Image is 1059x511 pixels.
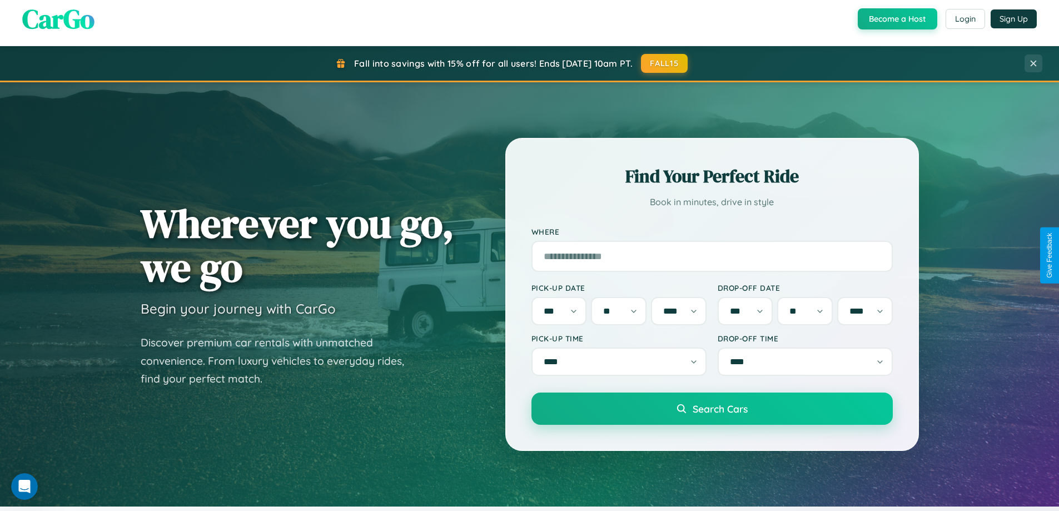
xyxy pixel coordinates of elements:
button: Sign Up [991,9,1037,28]
h1: Wherever you go, we go [141,201,454,289]
label: Pick-up Time [531,334,707,343]
p: Discover premium car rentals with unmatched convenience. From luxury vehicles to everyday rides, ... [141,334,419,388]
div: Give Feedback [1046,233,1053,278]
button: FALL15 [641,54,688,73]
label: Drop-off Date [718,283,893,292]
label: Pick-up Date [531,283,707,292]
label: Drop-off Time [718,334,893,343]
p: Book in minutes, drive in style [531,194,893,210]
span: Fall into savings with 15% off for all users! Ends [DATE] 10am PT. [354,58,633,69]
h2: Find Your Perfect Ride [531,164,893,188]
span: Search Cars [693,403,748,415]
iframe: Intercom live chat [11,473,38,500]
span: CarGo [22,1,95,37]
button: Become a Host [858,8,937,29]
button: Search Cars [531,393,893,425]
label: Where [531,227,893,236]
h3: Begin your journey with CarGo [141,300,336,317]
button: Login [946,9,985,29]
